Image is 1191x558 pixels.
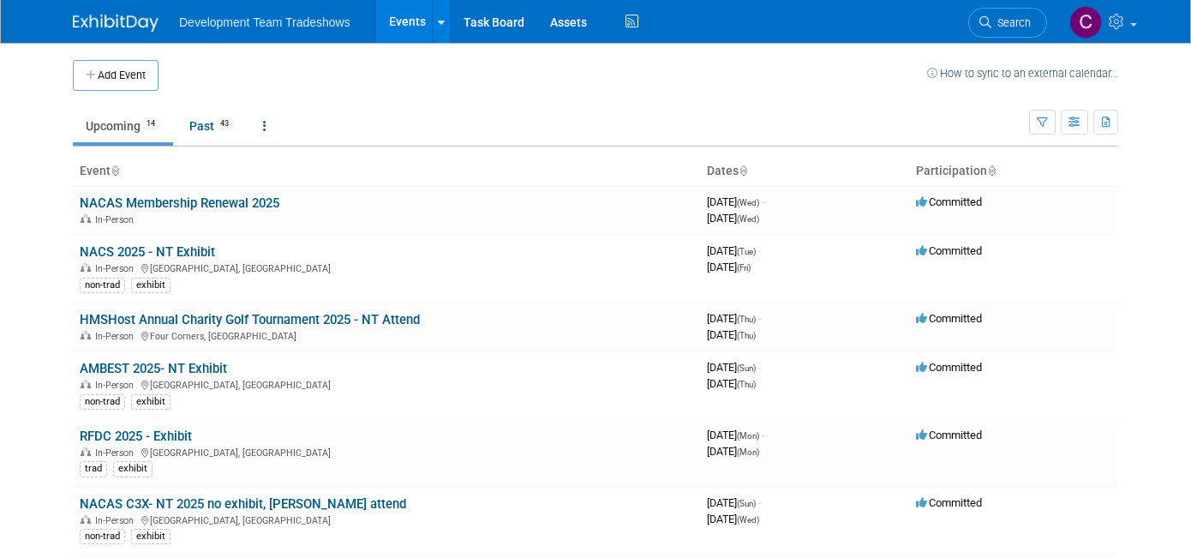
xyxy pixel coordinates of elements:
[737,499,756,508] span: (Sun)
[131,529,171,544] div: exhibit
[909,157,1118,186] th: Participation
[707,429,764,441] span: [DATE]
[95,331,139,342] span: In-Person
[95,380,139,391] span: In-Person
[916,496,982,509] span: Committed
[707,261,751,273] span: [DATE]
[707,195,764,208] span: [DATE]
[758,361,761,374] span: -
[131,278,171,293] div: exhibit
[737,214,759,224] span: (Wed)
[707,312,761,325] span: [DATE]
[80,461,107,477] div: trad
[758,496,761,509] span: -
[916,312,982,325] span: Committed
[80,312,420,327] a: HMSHost Annual Charity Golf Tournament 2025 - NT Attend
[707,445,759,458] span: [DATE]
[707,328,756,341] span: [DATE]
[707,377,756,390] span: [DATE]
[73,15,159,32] img: ExhibitDay
[80,195,279,211] a: NACAS Membership Renewal 2025
[737,198,759,207] span: (Wed)
[81,515,91,524] img: In-Person Event
[737,247,756,256] span: (Tue)
[179,15,350,29] span: Development Team Tradeshows
[131,394,171,410] div: exhibit
[991,16,1031,29] span: Search
[737,447,759,457] span: (Mon)
[81,263,91,272] img: In-Person Event
[737,315,756,324] span: (Thu)
[737,331,756,340] span: (Thu)
[81,214,91,223] img: In-Person Event
[739,164,747,177] a: Sort by Start Date
[141,117,160,130] span: 14
[81,447,91,456] img: In-Person Event
[215,117,234,130] span: 43
[80,429,192,444] a: RFDC 2025 - Exhibit
[968,8,1047,38] a: Search
[81,331,91,339] img: In-Person Event
[737,363,756,373] span: (Sun)
[707,244,761,257] span: [DATE]
[737,380,756,389] span: (Thu)
[762,429,764,441] span: -
[73,110,173,142] a: Upcoming14
[916,244,982,257] span: Committed
[758,244,761,257] span: -
[80,513,693,526] div: [GEOGRAPHIC_DATA], [GEOGRAPHIC_DATA]
[80,394,125,410] div: non-trad
[73,60,159,91] button: Add Event
[111,164,119,177] a: Sort by Event Name
[80,261,693,274] div: [GEOGRAPHIC_DATA], [GEOGRAPHIC_DATA]
[916,195,982,208] span: Committed
[737,515,759,525] span: (Wed)
[707,496,761,509] span: [DATE]
[95,263,139,274] span: In-Person
[113,461,153,477] div: exhibit
[80,496,406,512] a: NACAS C3X- NT 2025 no exhibit, [PERSON_NAME] attend
[80,361,227,376] a: AMBEST 2025- NT Exhibit
[916,361,982,374] span: Committed
[80,529,125,544] div: non-trad
[737,431,759,441] span: (Mon)
[80,244,215,260] a: NACS 2025 - NT Exhibit
[987,164,996,177] a: Sort by Participation Type
[927,67,1118,80] a: How to sync to an external calendar...
[177,110,247,142] a: Past43
[707,212,759,225] span: [DATE]
[95,515,139,526] span: In-Person
[758,312,761,325] span: -
[1069,6,1102,39] img: Courtney Perkins
[95,214,139,225] span: In-Person
[916,429,982,441] span: Committed
[81,380,91,388] img: In-Person Event
[707,513,759,525] span: [DATE]
[80,278,125,293] div: non-trad
[80,328,693,342] div: Four Corners, [GEOGRAPHIC_DATA]
[73,157,700,186] th: Event
[80,445,693,459] div: [GEOGRAPHIC_DATA], [GEOGRAPHIC_DATA]
[762,195,764,208] span: -
[95,447,139,459] span: In-Person
[80,377,693,391] div: [GEOGRAPHIC_DATA], [GEOGRAPHIC_DATA]
[700,157,909,186] th: Dates
[707,361,761,374] span: [DATE]
[737,263,751,273] span: (Fri)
